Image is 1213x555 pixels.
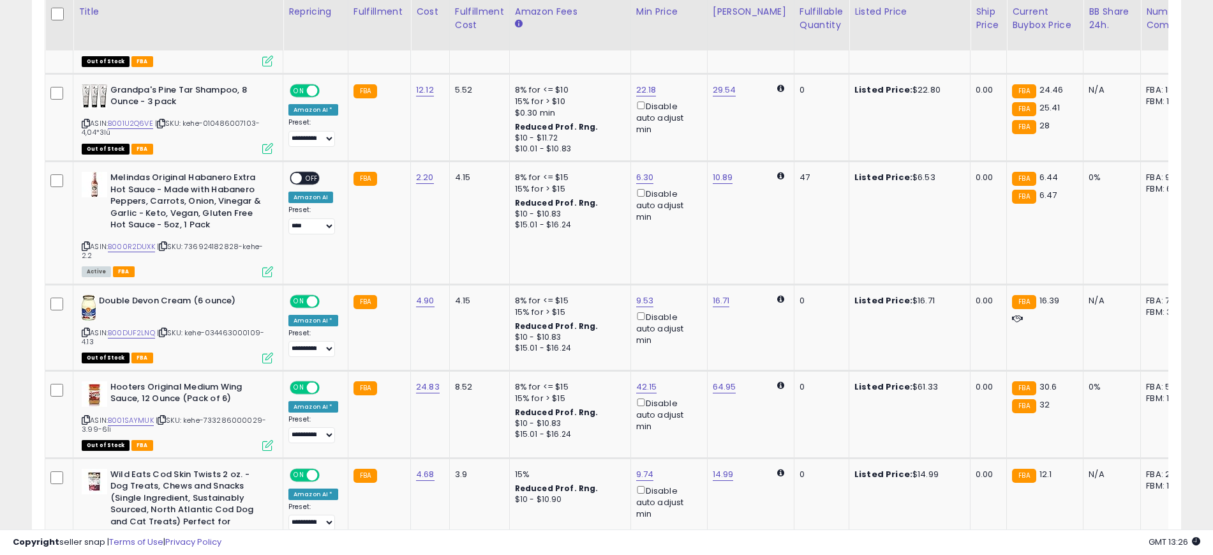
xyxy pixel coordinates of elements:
div: $10.01 - $10.83 [515,144,621,155]
div: 47 [800,172,839,183]
small: FBA [1012,381,1036,395]
div: Repricing [288,5,343,19]
div: 0 [800,84,839,96]
b: Wild Eats Cod Skin Twists 2 oz. - Dog Treats, Chews and Snacks (Single Ingredient, Sustainably So... [110,469,265,543]
span: 25.41 [1039,102,1060,114]
img: 41d5VGgB++L._SL40_.jpg [82,381,107,407]
b: Listed Price: [854,84,912,96]
b: Listed Price: [854,468,912,480]
div: 0 [800,295,839,307]
div: FBM: 1 [1146,480,1188,492]
a: 14.99 [713,468,734,481]
div: Disable auto adjust min [636,483,697,521]
b: Double Devon Cream (6 ounce) [99,295,254,310]
div: 15% for > $15 [515,183,621,195]
div: 8.52 [455,381,500,393]
div: ASIN: [82,172,273,276]
b: Hooters Original Medium Wing Sauce, 12 Ounce (Pack of 6) [110,381,265,408]
span: | SKU: 736924182828-kehe-2.2 [82,241,263,261]
div: seller snap | | [13,536,221,549]
a: 2.20 [416,171,434,184]
div: Amazon AI [288,192,333,203]
span: ON [291,469,307,480]
span: 24.46 [1039,84,1064,96]
span: ON [291,382,307,393]
div: $10 - $10.83 [515,332,621,343]
small: FBA [1012,84,1036,98]
a: B000R2DUXK [108,241,155,252]
div: Min Price [636,5,702,19]
a: 22.18 [636,84,657,96]
span: All listings currently available for purchase on Amazon [82,266,111,277]
div: Preset: [288,206,338,234]
img: 419-d2XxqcL._SL40_.jpg [82,295,96,321]
span: OFF [318,469,338,480]
div: 15% for > $15 [515,393,621,404]
div: 8% for <= $15 [515,381,621,393]
a: 29.54 [713,84,736,96]
span: | SKU: kehe-733286000029-3.99-6li [82,415,266,434]
div: 8% for <= $10 [515,84,621,96]
b: Reduced Prof. Rng. [515,483,599,494]
div: 0.00 [976,295,997,307]
a: 10.89 [713,171,733,184]
a: B001SAYMUK [108,415,154,426]
div: FBM: 6 [1146,183,1188,195]
div: Listed Price [854,5,965,19]
span: FBA [131,56,153,67]
div: Num of Comp. [1146,5,1193,32]
div: Fulfillment [353,5,405,19]
small: FBA [1012,120,1036,134]
span: FBA [131,353,153,363]
div: BB Share 24h. [1089,5,1135,32]
a: 9.53 [636,294,654,307]
b: Reduced Prof. Rng. [515,121,599,132]
b: Reduced Prof. Rng. [515,407,599,418]
div: $16.71 [854,295,960,307]
div: $10 - $11.72 [515,133,621,144]
div: 5.52 [455,84,500,96]
div: FBA: 2 [1146,469,1188,480]
span: FBA [131,144,153,155]
span: 16.39 [1039,294,1060,307]
img: 41XfOq-9J4L._SL40_.jpg [82,469,107,494]
small: FBA [353,469,377,483]
div: ASIN: [82,295,273,362]
a: 4.90 [416,294,435,307]
div: Ship Price [976,5,1001,32]
div: 0% [1089,172,1131,183]
small: FBA [1012,295,1036,309]
small: FBA [353,84,377,98]
b: Grandpa's Pine Tar Shampoo, 8 Ounce - 3 pack [110,84,265,111]
span: 2025-08-15 13:26 GMT [1149,536,1200,548]
div: $15.01 - $16.24 [515,429,621,440]
div: 4.15 [455,295,500,307]
div: FBA: 7 [1146,295,1188,307]
span: 6.44 [1039,171,1059,183]
span: OFF [318,296,338,307]
span: OFF [302,173,322,184]
div: ASIN: [82,381,273,450]
a: B00DUF2LNQ [108,328,155,338]
div: 3.9 [455,469,500,480]
div: 15% for > $15 [515,307,621,318]
div: Current Buybox Price [1012,5,1078,32]
div: FBA: 9 [1146,172,1188,183]
span: FBA [113,266,135,277]
a: 12.12 [416,84,434,96]
span: OFF [318,85,338,96]
span: OFF [318,382,338,393]
div: $15.01 - $16.24 [515,343,621,354]
a: 9.74 [636,468,654,481]
div: $6.53 [854,172,960,183]
span: 12.1 [1039,468,1052,480]
div: $10 - $10.83 [515,209,621,220]
div: $22.80 [854,84,960,96]
div: Amazon AI * [288,401,338,413]
b: Listed Price: [854,381,912,393]
div: Disable auto adjust min [636,99,697,136]
img: 41F7U8M29LL._SL40_.jpg [82,172,107,197]
div: $10 - $10.83 [515,418,621,429]
a: Privacy Policy [165,536,221,548]
div: 15% [515,469,621,480]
